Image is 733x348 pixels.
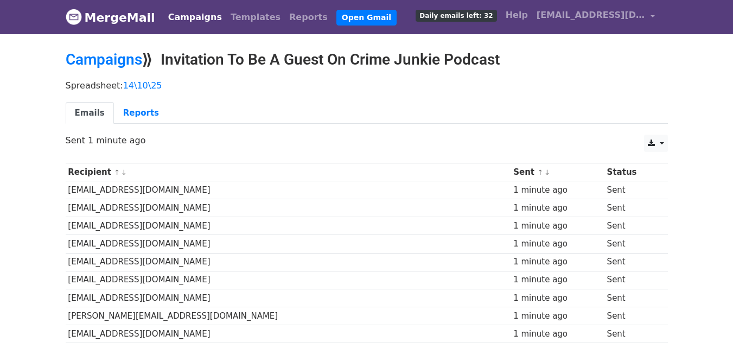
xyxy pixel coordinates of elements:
td: Sent [604,199,660,217]
a: Campaigns [164,7,226,28]
div: 1 minute ago [513,256,602,268]
a: Reports [285,7,332,28]
a: 14\10\25 [123,80,162,91]
div: 1 minute ago [513,328,602,340]
a: MergeMail [66,6,155,29]
a: Open Gmail [336,10,397,26]
td: Sent [604,271,660,289]
div: 1 minute ago [513,220,602,232]
a: Reports [114,102,168,124]
a: Templates [226,7,285,28]
td: Sent [604,289,660,307]
div: 1 minute ago [513,310,602,322]
th: Sent [511,163,604,181]
div: 1 minute ago [513,292,602,305]
div: 1 minute ago [513,274,602,286]
a: Help [501,4,532,26]
td: Sent [604,235,660,253]
span: [EMAIL_ADDRESS][DOMAIN_NAME] [537,9,645,22]
p: Spreadsheet: [66,80,668,91]
td: Sent [604,253,660,271]
td: Sent [604,307,660,325]
td: Sent [604,217,660,235]
td: [EMAIL_ADDRESS][DOMAIN_NAME] [66,271,511,289]
td: [EMAIL_ADDRESS][DOMAIN_NAME] [66,289,511,307]
div: 1 minute ago [513,238,602,250]
td: [EMAIL_ADDRESS][DOMAIN_NAME] [66,217,511,235]
td: [EMAIL_ADDRESS][DOMAIN_NAME] [66,235,511,253]
td: [EMAIL_ADDRESS][DOMAIN_NAME] [66,181,511,199]
a: Campaigns [66,50,142,68]
a: Daily emails left: 32 [411,4,501,26]
a: ↑ [537,168,543,176]
a: ↓ [544,168,550,176]
td: Sent [604,181,660,199]
h2: ⟫ Invitation To Be A Guest On Crime Junkie Podcast [66,50,668,69]
span: Daily emails left: 32 [416,10,496,22]
a: ↑ [114,168,120,176]
td: [EMAIL_ADDRESS][DOMAIN_NAME] [66,199,511,217]
p: Sent 1 minute ago [66,135,668,146]
div: 1 minute ago [513,184,602,197]
td: [EMAIL_ADDRESS][DOMAIN_NAME] [66,325,511,343]
a: Emails [66,102,114,124]
td: Sent [604,325,660,343]
th: Status [604,163,660,181]
div: 1 minute ago [513,202,602,214]
img: MergeMail logo [66,9,82,25]
a: [EMAIL_ADDRESS][DOMAIN_NAME] [532,4,659,30]
a: ↓ [121,168,127,176]
td: [PERSON_NAME][EMAIL_ADDRESS][DOMAIN_NAME] [66,307,511,325]
th: Recipient [66,163,511,181]
td: [EMAIL_ADDRESS][DOMAIN_NAME] [66,253,511,271]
